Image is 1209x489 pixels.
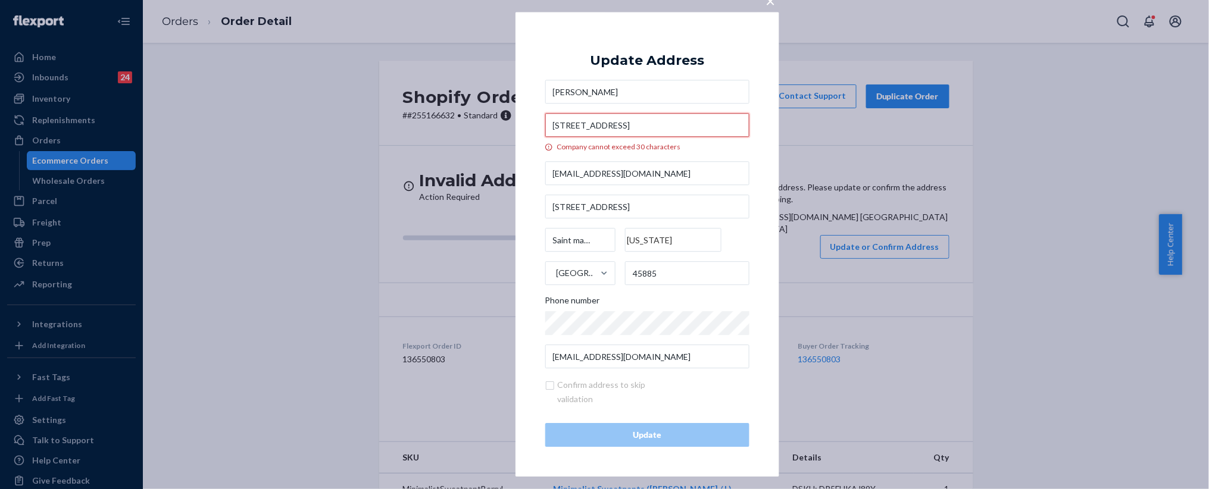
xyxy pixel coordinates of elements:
input: City [545,228,616,252]
input: Email (Only Required for International) [545,345,749,369]
div: Update [555,430,739,441]
input: [GEOGRAPHIC_DATA] [555,262,557,286]
button: Update [545,424,749,447]
input: ZIP Code [625,262,749,286]
input: Street Address 2 (Optional) [545,195,749,219]
span: Phone number [545,295,600,312]
div: [GEOGRAPHIC_DATA] [557,268,600,280]
input: Street Address [545,162,749,186]
input: Company cannot exceed 30 characters [545,114,749,137]
div: Company cannot exceed 30 characters [545,142,749,152]
div: Update Address [590,54,704,68]
input: State [625,228,721,252]
input: First & Last Name [545,80,749,104]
